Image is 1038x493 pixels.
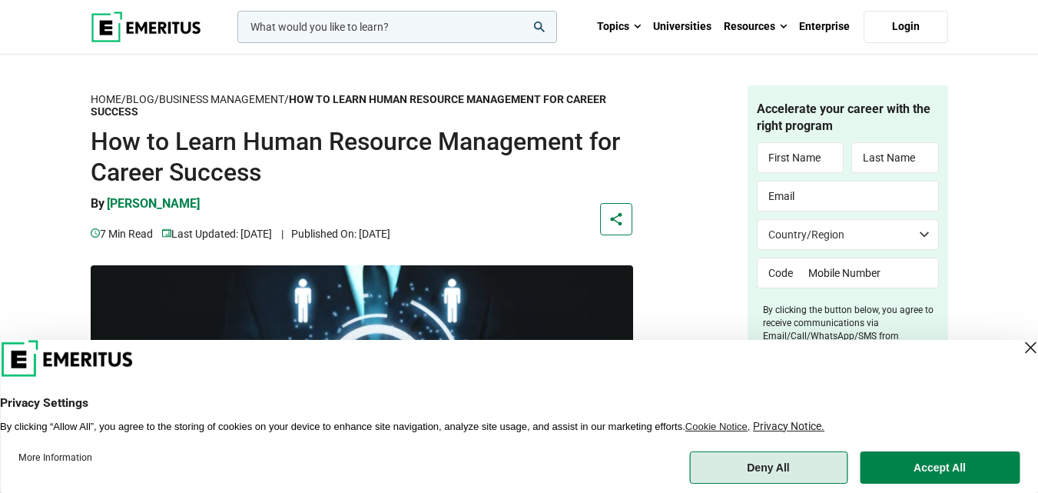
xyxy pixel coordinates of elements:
[107,195,200,212] p: [PERSON_NAME]
[798,258,939,288] input: Mobile Number
[851,142,939,173] input: Last Name
[91,196,104,211] span: By
[763,304,939,355] label: By clicking the button below, you agree to receive communications via Email/Call/WhatsApp/SMS fro...
[237,11,557,43] input: woocommerce-product-search-field-0
[107,195,200,225] a: [PERSON_NAME]
[281,225,390,242] p: Published On: [DATE]
[159,93,284,106] a: Business Management
[91,126,633,188] h1: How to Learn Human Resource Management for Career Success
[864,11,948,43] a: Login
[91,93,606,118] span: / / /
[91,93,606,118] strong: How to Learn Human Resource Management for Career Success
[281,228,284,240] span: |
[126,93,154,106] a: Blog
[91,228,100,238] img: video-views
[757,142,844,173] input: First Name
[91,225,153,242] p: 7 min read
[757,219,939,250] select: Country
[162,228,171,238] img: video-views
[757,101,939,135] h4: Accelerate your career with the right program
[91,93,121,106] a: Home
[757,258,798,288] input: Code
[162,225,272,242] p: Last Updated: [DATE]
[757,181,939,212] input: Email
